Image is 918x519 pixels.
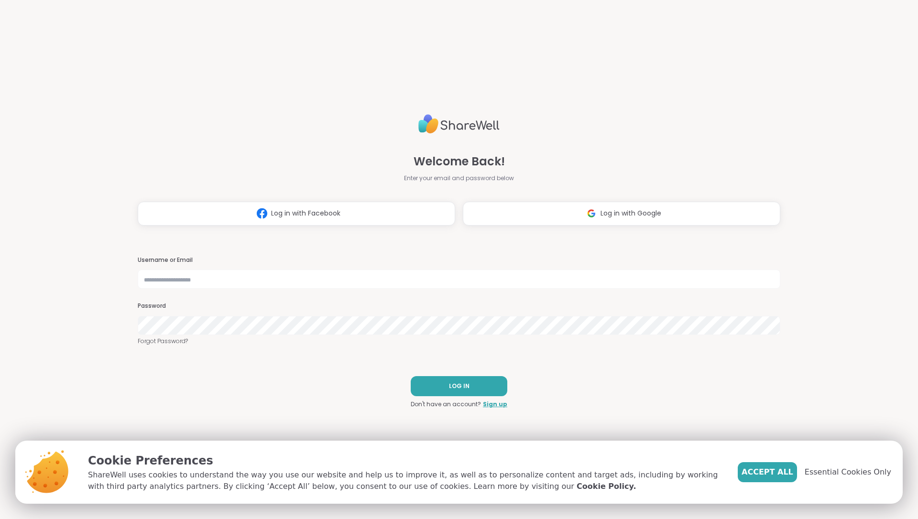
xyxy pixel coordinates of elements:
[138,202,455,226] button: Log in with Facebook
[601,208,661,218] span: Log in with Google
[483,400,507,409] a: Sign up
[449,382,470,390] span: LOG IN
[577,481,636,492] a: Cookie Policy.
[463,202,780,226] button: Log in with Google
[738,462,797,482] button: Accept All
[742,466,793,478] span: Accept All
[418,110,500,138] img: ShareWell Logo
[253,205,271,222] img: ShareWell Logomark
[88,469,722,492] p: ShareWell uses cookies to understand the way you use our website and help us to improve it, as we...
[411,400,481,409] span: Don't have an account?
[271,208,340,218] span: Log in with Facebook
[582,205,601,222] img: ShareWell Logomark
[138,256,780,264] h3: Username or Email
[805,466,891,478] span: Essential Cookies Only
[414,153,505,170] span: Welcome Back!
[138,302,780,310] h3: Password
[404,174,514,183] span: Enter your email and password below
[88,452,722,469] p: Cookie Preferences
[411,376,507,396] button: LOG IN
[138,337,780,346] a: Forgot Password?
